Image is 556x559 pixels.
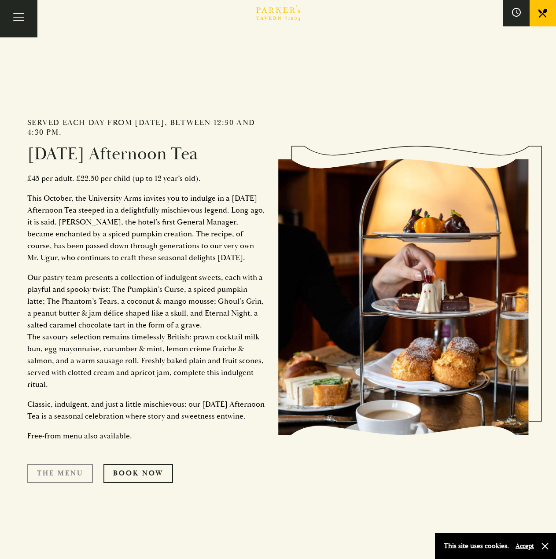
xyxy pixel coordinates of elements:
p: Classic, indulgent, and just a little mischievous: our [DATE] Afternoon Tea is a seasonal celebra... [27,398,265,422]
p: This site uses cookies. [444,540,509,552]
h2: [DATE] Afternoon Tea [27,143,265,165]
h2: Served each day from [DATE], between 12:30 and 4:30 pm. [27,118,265,137]
p: Our pastry team presents a collection of indulgent sweets, each with a playful and spooky twist: ... [27,272,265,390]
button: Accept [515,542,534,550]
a: Book Now [103,464,173,482]
a: The Menu [27,464,93,482]
p: This October, the University Arms invites you to indulge in a [DATE] Afternoon Tea steeped in a d... [27,192,265,264]
p: Free-from menu also available. [27,430,265,442]
button: Close and accept [541,542,549,551]
p: £45 per adult. £22.50 per child (up to 12 year’s old). [27,173,265,184]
